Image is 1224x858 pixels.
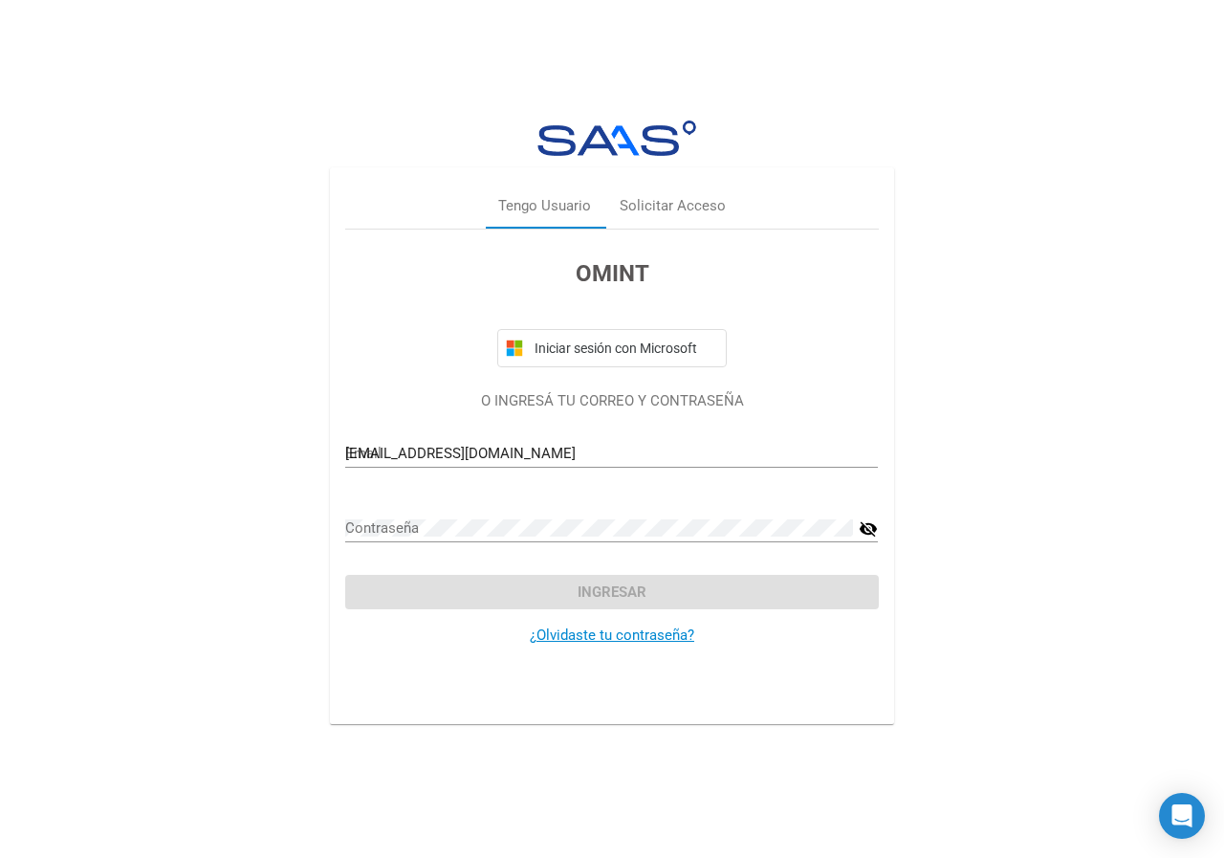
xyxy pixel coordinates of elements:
[1159,793,1205,839] div: Open Intercom Messenger
[345,390,878,412] p: O INGRESÁ TU CORREO Y CONTRASEÑA
[498,195,591,217] div: Tengo Usuario
[531,341,718,356] span: Iniciar sesión con Microsoft
[497,329,727,367] button: Iniciar sesión con Microsoft
[530,627,694,644] a: ¿Olvidaste tu contraseña?
[620,195,726,217] div: Solicitar Acceso
[345,256,878,291] h3: OMINT
[859,517,878,540] mat-icon: visibility_off
[345,575,878,609] button: Ingresar
[578,583,646,601] span: Ingresar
